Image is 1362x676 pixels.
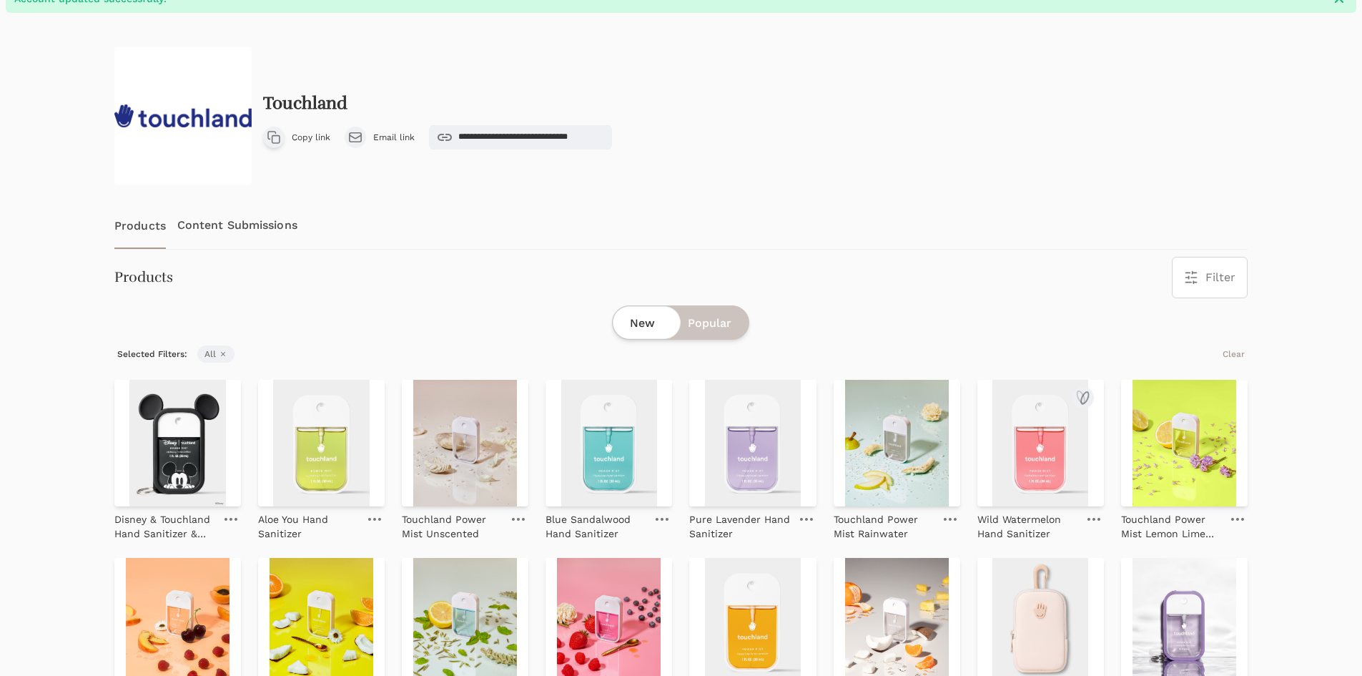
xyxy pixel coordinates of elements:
a: Touchland Power Mist Lemon Lime Spritz [1121,506,1222,541]
a: Touchland Power Mist Unscented [402,506,503,541]
button: Clear [1220,346,1248,363]
span: Email link [373,132,415,143]
img: Touchland Power Mist Unscented [402,380,528,506]
h2: Touchland [263,94,347,114]
a: Blue Sandalwood Hand Sanitizer [546,506,646,541]
span: Filter [1205,269,1235,286]
a: Content Submissions [177,202,297,249]
span: Popular [688,315,731,332]
h3: Products [114,268,173,288]
img: Blue Sandalwood Hand Sanitizer [546,380,672,506]
a: Pure Lavender Hand Sanitizer [689,506,790,541]
p: Blue Sandalwood Hand Sanitizer [546,512,646,541]
p: Wild Watermelon Hand Sanitizer [977,512,1078,541]
a: Touchland Power Mist Rainwater [834,506,934,541]
button: Copy link [263,125,330,150]
span: New [630,315,655,332]
span: Copy link [292,132,330,143]
p: Disney & Touchland Hand Sanitizer & Holder Set - Special Edition [114,512,215,541]
span: Selected Filters: [114,346,190,363]
p: Aloe You Hand Sanitizer [258,512,359,541]
a: Wild Watermelon Hand Sanitizer [977,506,1078,541]
img: 637588e861ace04eef377fd3_touchland-p-800.png [114,47,252,185]
img: Wild Watermelon Hand Sanitizer [977,380,1104,506]
img: Touchland Power Mist Lemon Lime Spritz [1121,380,1248,506]
p: Touchland Power Mist Lemon Lime Spritz [1121,512,1222,541]
button: Filter [1173,258,1247,298]
img: Disney & Touchland Hand Sanitizer & Holder Set - Special Edition [114,380,241,506]
p: Touchland Power Mist Rainwater [834,512,934,541]
a: Email link [345,125,415,150]
p: Pure Lavender Hand Sanitizer [689,512,790,541]
a: Aloe You Hand Sanitizer [258,506,359,541]
img: Pure Lavender Hand Sanitizer [689,380,816,506]
a: Disney & Touchland Hand Sanitizer & Holder Set - Special Edition [114,506,215,541]
img: Aloe You Hand Sanitizer [258,380,385,506]
span: All [197,346,235,363]
a: Products [114,202,166,249]
p: Touchland Power Mist Unscented [402,512,503,541]
img: Touchland Power Mist Rainwater [834,380,960,506]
